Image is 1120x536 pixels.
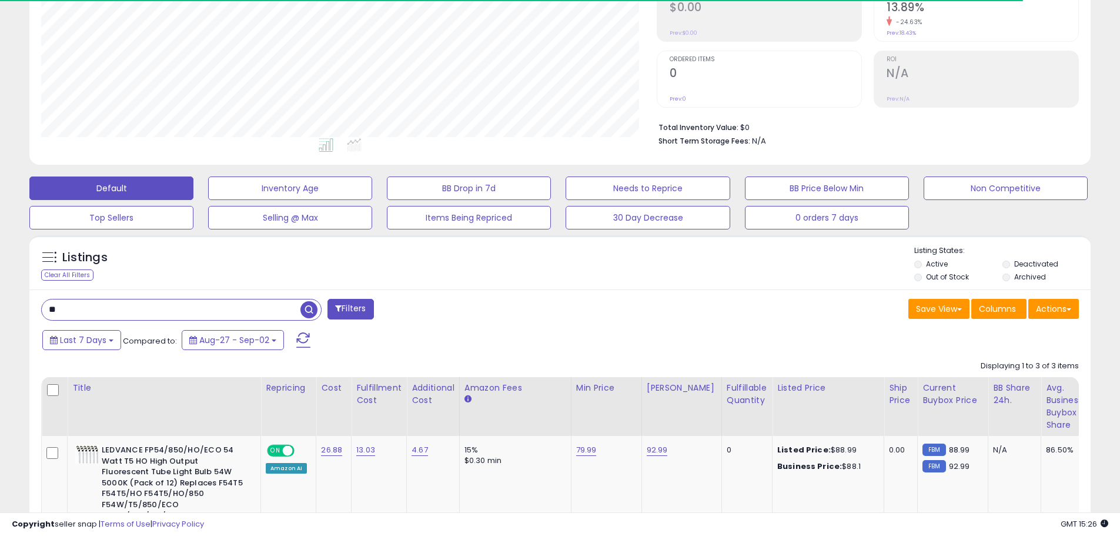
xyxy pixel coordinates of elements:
[887,95,910,102] small: Prev: N/A
[914,245,1091,257] p: Listing States:
[887,1,1078,16] h2: 13.89%
[670,66,861,82] h2: 0
[29,206,193,229] button: Top Sellers
[777,461,842,472] b: Business Price:
[199,334,269,346] span: Aug-27 - Sep-02
[892,18,922,26] small: -24.63%
[993,382,1036,407] div: BB Share 24h.
[123,335,177,347] span: Compared to:
[321,382,346,394] div: Cost
[745,206,909,229] button: 0 orders 7 days
[926,272,969,282] label: Out of Stock
[924,177,1088,200] button: Non Competitive
[576,382,637,394] div: Min Price
[576,444,597,456] a: 79.99
[777,445,875,455] div: $88.99
[727,445,763,455] div: 0
[327,299,373,319] button: Filters
[208,206,372,229] button: Selling @ Max
[670,56,861,63] span: Ordered Items
[922,444,945,456] small: FBM
[62,249,108,266] h5: Listings
[887,29,916,36] small: Prev: 18.43%
[12,518,55,530] strong: Copyright
[1046,382,1089,431] div: Avg. Business Buybox Share
[979,303,1016,315] span: Columns
[1061,518,1108,530] span: 2025-09-10 15:26 GMT
[949,461,970,472] span: 92.99
[658,119,1070,134] li: $0
[412,444,428,456] a: 4.67
[1014,272,1046,282] label: Archived
[566,177,730,200] button: Needs to Reprice
[152,518,204,530] a: Privacy Policy
[777,461,875,472] div: $88.1
[670,29,697,36] small: Prev: $0.00
[971,299,1027,319] button: Columns
[658,136,750,146] b: Short Term Storage Fees:
[745,177,909,200] button: BB Price Below Min
[293,446,312,456] span: OFF
[266,382,311,394] div: Repricing
[566,206,730,229] button: 30 Day Decrease
[387,206,551,229] button: Items Being Repriced
[464,455,562,466] div: $0.30 min
[356,444,375,456] a: 13.03
[1046,445,1085,455] div: 86.50%
[777,444,831,455] b: Listed Price:
[949,444,970,455] span: 88.99
[266,463,307,474] div: Amazon AI
[908,299,969,319] button: Save View
[922,382,983,407] div: Current Buybox Price
[464,382,566,394] div: Amazon Fees
[670,95,686,102] small: Prev: 0
[268,446,283,456] span: ON
[356,382,402,407] div: Fulfillment Cost
[29,177,193,200] button: Default
[102,445,245,535] b: LEDVANCE FP54/850/HO/ECO 54 Watt T5 HO High Output Fluorescent Tube Light Bulb 54W 5000K (Pack of...
[752,135,766,147] span: N/A
[41,269,93,281] div: Clear All Filters
[72,382,256,394] div: Title
[993,445,1032,455] div: N/A
[922,460,945,472] small: FBM
[464,445,562,455] div: 15%
[981,361,1079,372] div: Displaying 1 to 3 of 3 items
[889,382,912,407] div: Ship Price
[101,518,151,530] a: Terms of Use
[387,177,551,200] button: BB Drop in 7d
[60,334,106,346] span: Last 7 Days
[1014,259,1058,269] label: Deactivated
[658,122,738,132] b: Total Inventory Value:
[182,330,284,350] button: Aug-27 - Sep-02
[727,382,767,407] div: Fulfillable Quantity
[75,445,99,464] img: 415qNpKfK3L._SL40_.jpg
[464,394,472,405] small: Amazon Fees.
[12,519,204,530] div: seller snap | |
[42,330,121,350] button: Last 7 Days
[887,66,1078,82] h2: N/A
[670,1,861,16] h2: $0.00
[889,445,908,455] div: 0.00
[412,382,454,407] div: Additional Cost
[777,382,879,394] div: Listed Price
[208,177,372,200] button: Inventory Age
[321,444,342,456] a: 26.88
[926,259,948,269] label: Active
[647,444,668,456] a: 92.99
[1028,299,1079,319] button: Actions
[647,382,717,394] div: [PERSON_NAME]
[887,56,1078,63] span: ROI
